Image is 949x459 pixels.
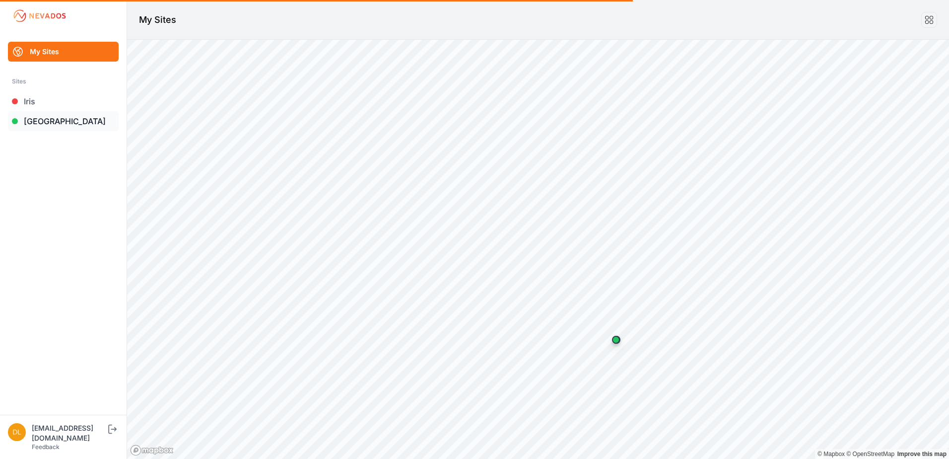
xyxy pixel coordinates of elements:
[127,40,949,459] canvas: Map
[8,91,119,111] a: Iris
[606,330,626,350] div: Map marker
[12,8,68,24] img: Nevados
[130,445,174,456] a: Mapbox logo
[12,76,115,87] div: Sites
[817,451,845,458] a: Mapbox
[8,111,119,131] a: [GEOGRAPHIC_DATA]
[897,451,947,458] a: Map feedback
[32,443,60,451] a: Feedback
[8,423,26,441] img: dlay@prim.com
[139,13,176,27] h1: My Sites
[32,423,106,443] div: [EMAIL_ADDRESS][DOMAIN_NAME]
[846,451,894,458] a: OpenStreetMap
[8,42,119,62] a: My Sites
